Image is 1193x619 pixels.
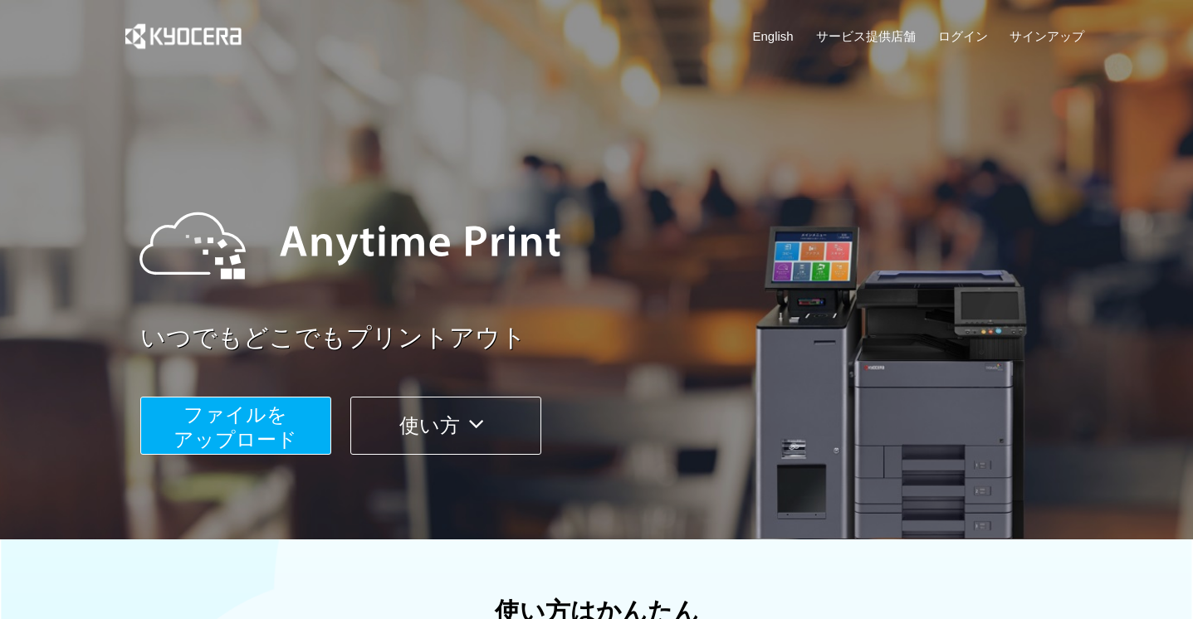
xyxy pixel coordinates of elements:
a: いつでもどこでもプリントアウト [140,320,1095,356]
a: サインアップ [1010,27,1084,45]
button: 使い方 [350,397,541,455]
button: ファイルを​​アップロード [140,397,331,455]
a: サービス提供店舗 [816,27,916,45]
a: ログイン [938,27,988,45]
span: ファイルを ​​アップロード [174,403,297,451]
a: English [753,27,794,45]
